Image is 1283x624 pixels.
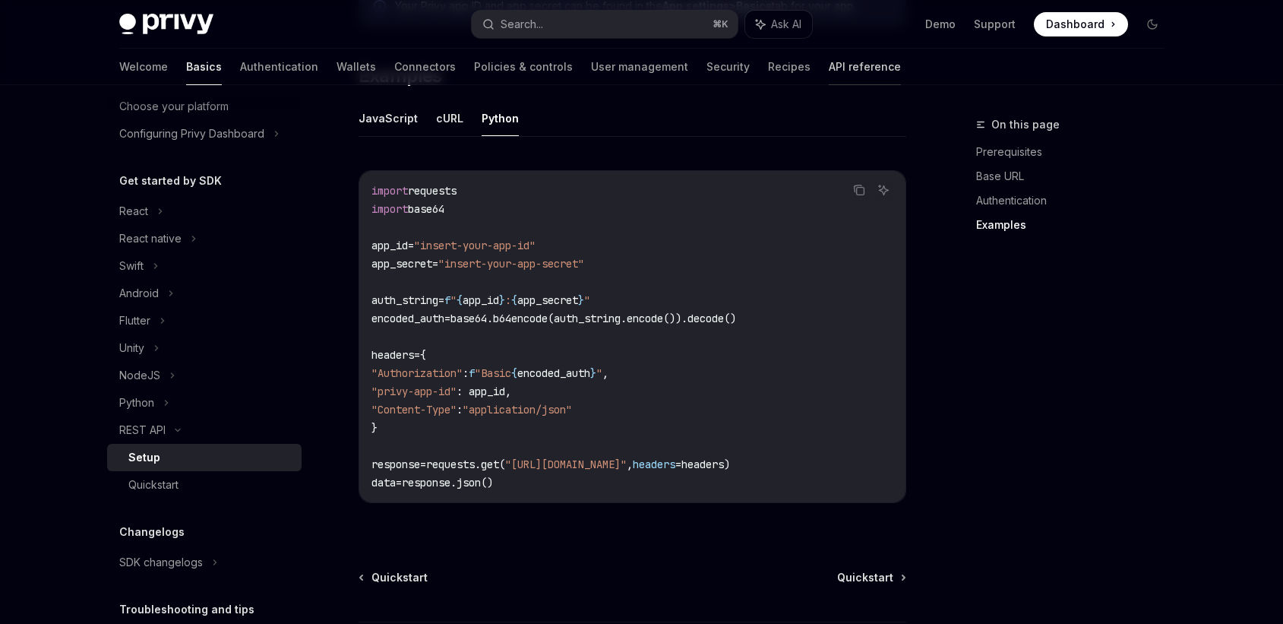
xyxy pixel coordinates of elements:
span: { [511,293,517,307]
div: Configuring Privy Dashboard [119,125,264,143]
span: ⌘ K [713,18,728,30]
span: app_id [371,239,408,252]
a: Dashboard [1034,12,1128,36]
span: { [420,348,426,362]
span: { [457,293,463,307]
span: "Authorization" [371,366,463,380]
span: "Basic [475,366,511,380]
button: JavaScript [359,100,418,136]
a: Recipes [768,49,811,85]
div: SDK changelogs [119,553,203,572]
a: Prerequisites [976,140,1177,164]
div: Android [119,284,159,302]
span: requests [408,184,457,198]
a: Security [706,49,750,85]
span: headers) [681,458,730,471]
span: headers [633,458,675,471]
div: Setup [128,448,160,467]
a: Examples [976,213,1177,237]
span: "[URL][DOMAIN_NAME]" [505,458,627,471]
span: : [457,403,463,417]
span: Dashboard [1046,17,1104,32]
span: : app_id, [457,385,511,398]
span: " [450,293,457,307]
span: headers [371,348,414,362]
span: encoded_auth [517,366,590,380]
span: f [444,293,450,307]
span: "application/json" [463,403,572,417]
span: = [432,257,438,271]
span: : [463,366,469,380]
div: Python [119,394,154,412]
span: = [444,312,450,325]
span: { [511,366,517,380]
span: import [371,184,408,198]
a: Support [974,17,1016,32]
a: Demo [925,17,956,32]
div: Quickstart [128,476,179,494]
span: base64.b64encode(auth_string.encode()).decode() [450,312,736,325]
div: Flutter [119,312,150,330]
button: Toggle dark mode [1140,12,1164,36]
span: response [371,458,420,471]
span: "Content-Type" [371,403,457,417]
a: Base URL [976,164,1177,188]
div: Search... [501,15,543,33]
a: API reference [829,49,901,85]
span: auth_string [371,293,438,307]
a: Authentication [240,49,318,85]
span: requests.get( [426,458,505,471]
span: Ask AI [771,17,801,32]
span: encoded_auth [371,312,444,325]
span: = [438,293,444,307]
span: On this page [991,116,1060,134]
span: "insert-your-app-id" [414,239,536,252]
h5: Troubleshooting and tips [119,600,254,619]
span: , [627,458,633,471]
a: Connectors [394,49,456,85]
span: = [420,458,426,471]
span: } [578,293,584,307]
span: "insert-your-app-secret" [438,257,584,271]
span: = [414,348,420,362]
span: data [371,476,396,489]
div: React [119,202,148,220]
a: Policies & controls [474,49,573,85]
span: Quickstart [837,570,893,585]
button: Ask AI [745,11,812,38]
a: Quickstart [360,570,428,585]
h5: Get started by SDK [119,172,222,190]
span: " [596,366,602,380]
span: } [371,421,378,435]
div: NodeJS [119,366,160,385]
span: app_secret [517,293,578,307]
span: Quickstart [371,570,428,585]
a: Wallets [337,49,376,85]
div: React native [119,230,182,248]
a: Quickstart [837,570,905,585]
span: = [675,458,681,471]
button: cURL [436,100,463,136]
a: Quickstart [107,471,302,499]
span: response.json() [402,476,493,489]
a: Setup [107,444,302,471]
span: : [505,293,511,307]
a: Authentication [976,188,1177,213]
button: Search...⌘K [472,11,738,38]
div: REST API [119,421,166,439]
span: app_secret [371,257,432,271]
span: = [396,476,402,489]
img: dark logo [119,14,213,35]
span: , [602,366,608,380]
span: app_id [463,293,499,307]
a: Welcome [119,49,168,85]
span: } [590,366,596,380]
h5: Changelogs [119,523,185,541]
span: = [408,239,414,252]
span: base64 [408,202,444,216]
button: Copy the contents from the code block [849,180,869,200]
div: Swift [119,257,144,275]
div: Unity [119,339,144,357]
a: User management [591,49,688,85]
span: " [584,293,590,307]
